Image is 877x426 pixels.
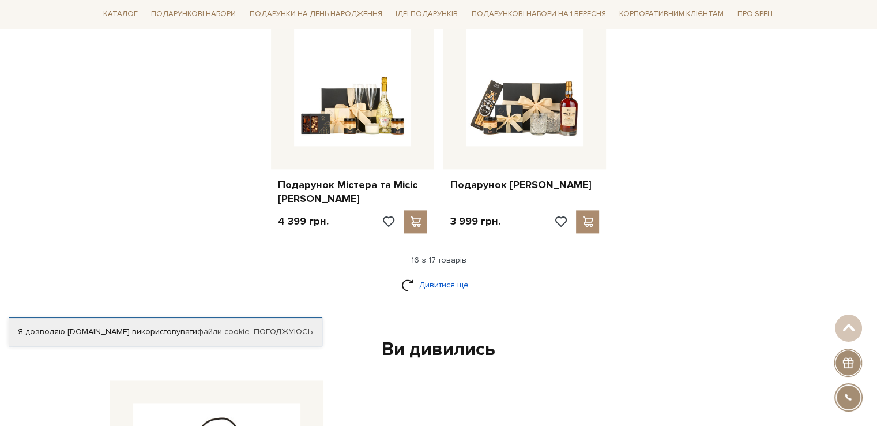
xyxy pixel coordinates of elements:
[106,338,772,362] div: Ви дивились
[197,327,250,337] a: файли cookie
[615,5,728,24] a: Корпоративним клієнтам
[450,215,500,228] p: 3 999 грн.
[9,327,322,337] div: Я дозволяю [DOMAIN_NAME] використовувати
[733,6,779,24] a: Про Spell
[278,215,329,228] p: 4 399 грн.
[391,6,462,24] a: Ідеї подарунків
[254,327,313,337] a: Погоджуюсь
[278,178,427,205] a: Подарунок Містера та Місіс [PERSON_NAME]
[450,178,599,192] a: Подарунок [PERSON_NAME]
[94,255,784,266] div: 16 з 17 товарів
[401,275,476,295] a: Дивитися ще
[99,6,142,24] a: Каталог
[467,5,611,24] a: Подарункові набори на 1 Вересня
[146,6,240,24] a: Подарункові набори
[245,6,387,24] a: Подарунки на День народження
